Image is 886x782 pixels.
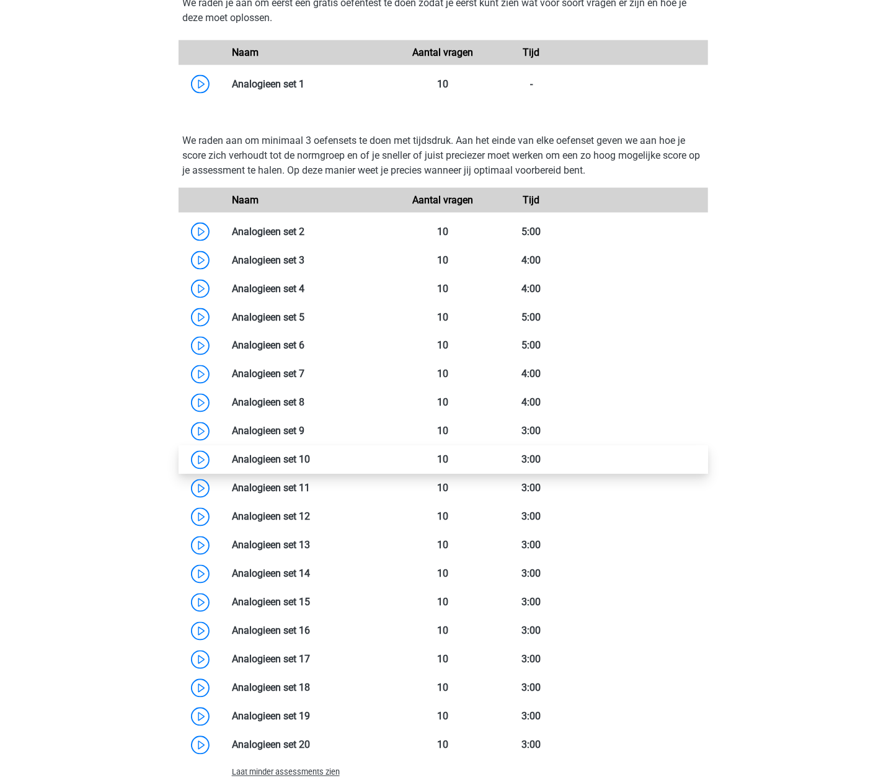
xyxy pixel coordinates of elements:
[223,367,399,382] div: Analogieen set 7
[399,45,487,60] div: Aantal vragen
[487,45,575,60] div: Tijd
[223,77,399,92] div: Analogieen set 1
[223,595,399,610] div: Analogieen set 15
[223,481,399,496] div: Analogieen set 11
[223,624,399,639] div: Analogieen set 16
[223,424,399,439] div: Analogieen set 9
[223,339,399,353] div: Analogieen set 6
[223,224,399,239] div: Analogieen set 2
[232,768,340,777] span: Laat minder assessments zien
[487,193,575,208] div: Tijd
[399,193,487,208] div: Aantal vragen
[223,253,399,268] div: Analogieen set 3
[223,453,399,468] div: Analogieen set 10
[223,567,399,582] div: Analogieen set 14
[223,709,399,724] div: Analogieen set 19
[223,193,399,208] div: Naam
[223,652,399,667] div: Analogieen set 17
[223,310,399,325] div: Analogieen set 5
[223,45,399,60] div: Naam
[223,282,399,296] div: Analogieen set 4
[183,133,704,178] p: We raden aan om minimaal 3 oefensets te doen met tijdsdruk. Aan het einde van elke oefenset geven...
[223,538,399,553] div: Analogieen set 13
[223,738,399,753] div: Analogieen set 20
[223,681,399,696] div: Analogieen set 18
[223,510,399,525] div: Analogieen set 12
[223,396,399,411] div: Analogieen set 8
